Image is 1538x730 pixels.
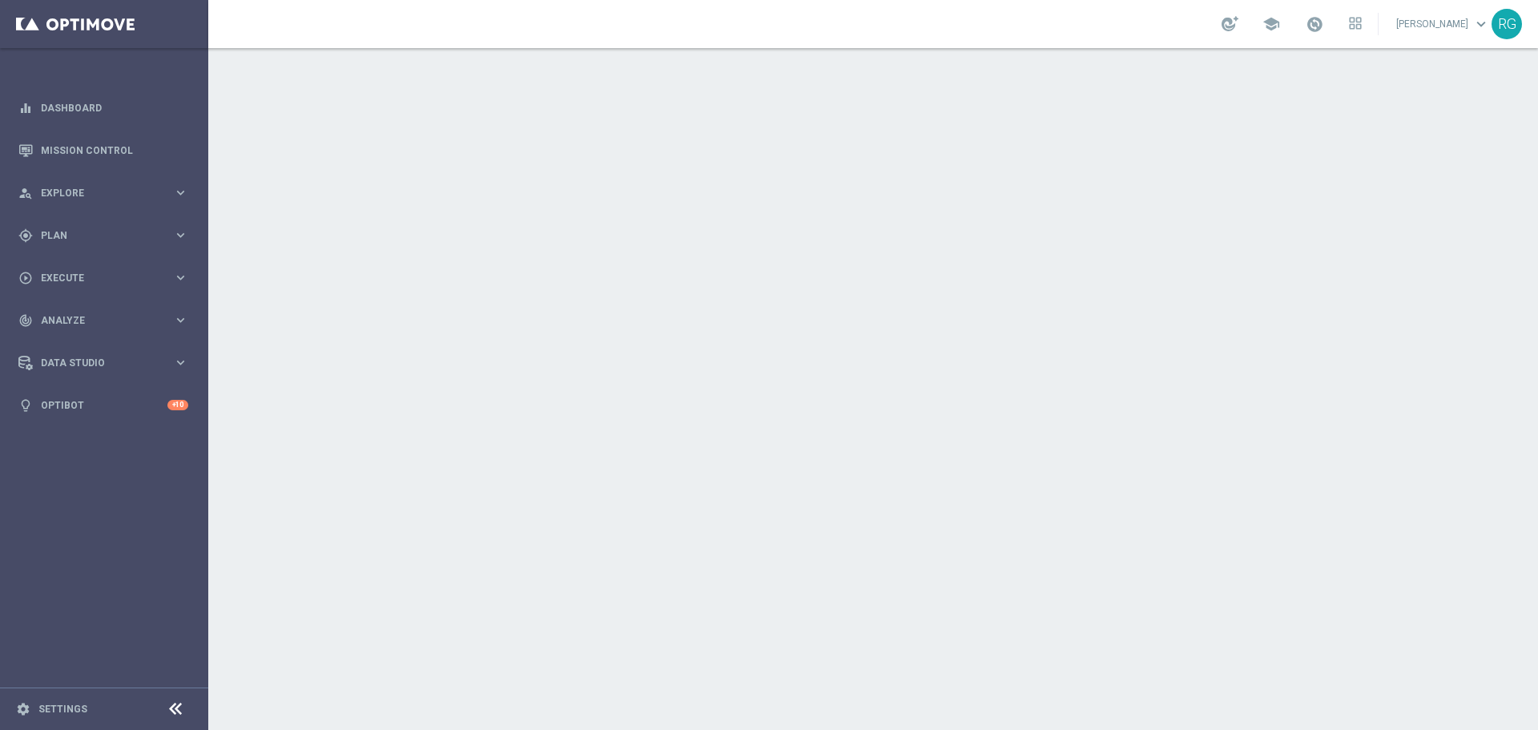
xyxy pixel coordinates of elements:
[18,313,33,328] i: track_changes
[18,272,189,284] button: play_circle_outline Execute keyboard_arrow_right
[18,186,173,200] div: Explore
[18,271,173,285] div: Execute
[1492,9,1522,39] div: RG
[18,271,33,285] i: play_circle_outline
[1262,15,1280,33] span: school
[173,228,188,243] i: keyboard_arrow_right
[41,129,188,171] a: Mission Control
[18,398,33,413] i: lightbulb
[16,702,30,716] i: settings
[18,228,173,243] div: Plan
[41,358,173,368] span: Data Studio
[41,231,173,240] span: Plan
[173,355,188,370] i: keyboard_arrow_right
[41,188,173,198] span: Explore
[18,144,189,157] button: Mission Control
[18,357,189,369] button: Data Studio keyboard_arrow_right
[38,704,87,714] a: Settings
[41,87,188,129] a: Dashboard
[1395,12,1492,36] a: [PERSON_NAME]keyboard_arrow_down
[41,316,173,325] span: Analyze
[18,229,189,242] button: gps_fixed Plan keyboard_arrow_right
[18,314,189,327] button: track_changes Analyze keyboard_arrow_right
[173,313,188,328] i: keyboard_arrow_right
[18,102,189,115] button: equalizer Dashboard
[18,187,189,200] button: person_search Explore keyboard_arrow_right
[18,129,188,171] div: Mission Control
[1472,15,1490,33] span: keyboard_arrow_down
[18,399,189,412] button: lightbulb Optibot +10
[167,400,188,410] div: +10
[41,384,167,426] a: Optibot
[18,356,173,370] div: Data Studio
[173,185,188,200] i: keyboard_arrow_right
[41,273,173,283] span: Execute
[18,101,33,115] i: equalizer
[18,87,188,129] div: Dashboard
[18,384,188,426] div: Optibot
[18,228,33,243] i: gps_fixed
[18,186,33,200] i: person_search
[173,270,188,285] i: keyboard_arrow_right
[18,313,173,328] div: Analyze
